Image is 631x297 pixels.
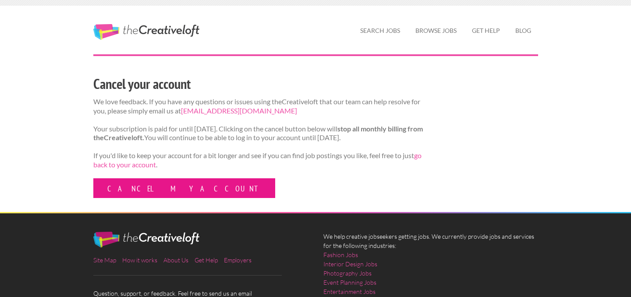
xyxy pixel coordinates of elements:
a: Site Map [93,256,116,264]
strong: stop all monthly billing from theCreativeloft. [93,124,423,142]
a: How it works [122,256,157,264]
h2: Cancel your account [93,74,423,94]
img: The Creative Loft [93,232,199,247]
a: Cancel my account [93,178,275,198]
a: About Us [163,256,188,264]
a: Event Planning Jobs [323,278,376,287]
p: If you'd like to keep your account for a bit longer and see if you can find job postings you like... [93,151,423,170]
a: Browse Jobs [408,21,464,41]
a: Employers [224,256,252,264]
a: Search Jobs [353,21,407,41]
a: Photography Jobs [323,269,372,278]
a: Entertainment Jobs [323,287,376,296]
p: Your subscription is paid for until [DATE]. Clicking on the cancel button below will You will con... [93,124,423,143]
a: go back to your account [93,151,422,169]
a: Get Help [465,21,507,41]
p: We love feedback. If you have any questions or issues using theCreativeloft that our team can hel... [93,97,423,116]
a: The Creative Loft [93,24,199,40]
a: Interior Design Jobs [323,259,377,269]
a: Get Help [195,256,218,264]
a: Blog [508,21,538,41]
a: [EMAIL_ADDRESS][DOMAIN_NAME] [181,106,297,115]
a: Fashion Jobs [323,250,358,259]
